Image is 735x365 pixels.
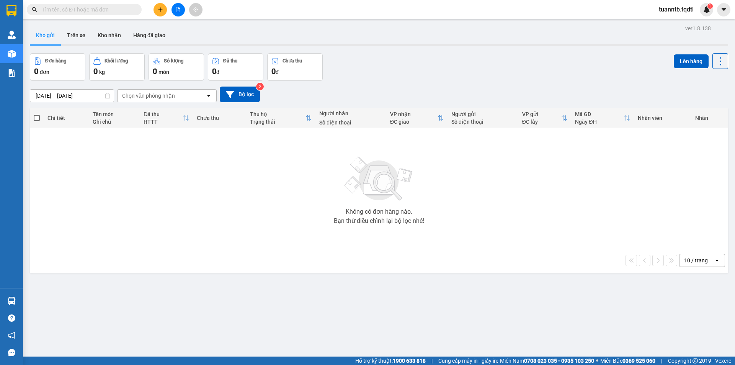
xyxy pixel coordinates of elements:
[154,3,167,16] button: plus
[144,111,183,117] div: Đã thu
[99,69,105,75] span: kg
[684,257,708,264] div: 10 / trang
[171,3,185,16] button: file-add
[93,67,98,76] span: 0
[319,119,382,126] div: Số điện thoại
[30,26,61,44] button: Kho gửi
[703,6,710,13] img: icon-new-feature
[438,357,498,365] span: Cung cấp máy in - giấy in:
[175,7,181,12] span: file-add
[30,53,85,81] button: Đơn hàng0đơn
[144,119,183,125] div: HTTT
[596,359,598,362] span: ⚪️
[158,69,169,75] span: món
[7,5,16,16] img: logo-vxr
[8,332,15,339] span: notification
[267,53,323,81] button: Chưa thu0đ
[256,83,264,90] sup: 2
[105,58,128,64] div: Khối lượng
[8,314,15,322] span: question-circle
[524,358,594,364] strong: 0708 023 035 - 0935 103 250
[140,108,193,128] th: Toggle SortBy
[30,90,114,102] input: Select a date range.
[717,3,730,16] button: caret-down
[32,7,37,12] span: search
[212,67,216,76] span: 0
[575,111,624,117] div: Mã GD
[93,119,136,125] div: Ghi chú
[653,5,700,14] span: tuanntb.tqdtl
[661,357,662,365] span: |
[518,108,572,128] th: Toggle SortBy
[622,358,655,364] strong: 0369 525 060
[193,7,198,12] span: aim
[709,3,711,9] span: 1
[206,93,212,99] svg: open
[42,5,132,14] input: Tìm tên, số ĐT hoặc mã đơn
[393,358,426,364] strong: 1900 633 818
[346,209,412,215] div: Không có đơn hàng nào.
[250,111,305,117] div: Thu hộ
[8,50,16,58] img: warehouse-icon
[153,67,157,76] span: 0
[720,6,727,13] span: caret-down
[61,26,91,44] button: Trên xe
[250,119,305,125] div: Trạng thái
[276,69,279,75] span: đ
[271,67,276,76] span: 0
[575,119,624,125] div: Ngày ĐH
[638,115,687,121] div: Nhân viên
[522,111,562,117] div: VP gửi
[47,115,85,121] div: Chi tiết
[122,92,175,100] div: Chọn văn phòng nhận
[8,297,16,305] img: warehouse-icon
[695,115,724,121] div: Nhãn
[390,119,438,125] div: ĐC giao
[8,69,16,77] img: solution-icon
[34,67,38,76] span: 0
[220,87,260,102] button: Bộ lọc
[386,108,448,128] th: Toggle SortBy
[40,69,49,75] span: đơn
[223,58,237,64] div: Đã thu
[341,152,417,206] img: svg+xml;base64,PHN2ZyBjbGFzcz0ibGlzdC1wbHVnX19zdmciIHhtbG5zPSJodHRwOi8vd3d3LnczLm9yZy8yMDAwL3N2Zy...
[693,358,698,363] span: copyright
[8,31,16,39] img: warehouse-icon
[600,357,655,365] span: Miền Bắc
[522,119,562,125] div: ĐC lấy
[707,3,713,9] sup: 1
[8,349,15,356] span: message
[45,58,66,64] div: Đơn hàng
[127,26,171,44] button: Hàng đã giao
[93,111,136,117] div: Tên món
[355,357,426,365] span: Hỗ trợ kỹ thuật:
[451,119,514,125] div: Số điện thoại
[149,53,204,81] button: Số lượng0món
[714,257,720,264] svg: open
[158,7,163,12] span: plus
[431,357,433,365] span: |
[216,69,219,75] span: đ
[189,3,203,16] button: aim
[283,58,302,64] div: Chưa thu
[197,115,242,121] div: Chưa thu
[500,357,594,365] span: Miền Nam
[246,108,315,128] th: Toggle SortBy
[571,108,634,128] th: Toggle SortBy
[208,53,263,81] button: Đã thu0đ
[334,218,424,224] div: Bạn thử điều chỉnh lại bộ lọc nhé!
[91,26,127,44] button: Kho nhận
[319,110,382,116] div: Người nhận
[390,111,438,117] div: VP nhận
[451,111,514,117] div: Người gửi
[164,58,183,64] div: Số lượng
[674,54,709,68] button: Lên hàng
[685,24,711,33] div: ver 1.8.138
[89,53,145,81] button: Khối lượng0kg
